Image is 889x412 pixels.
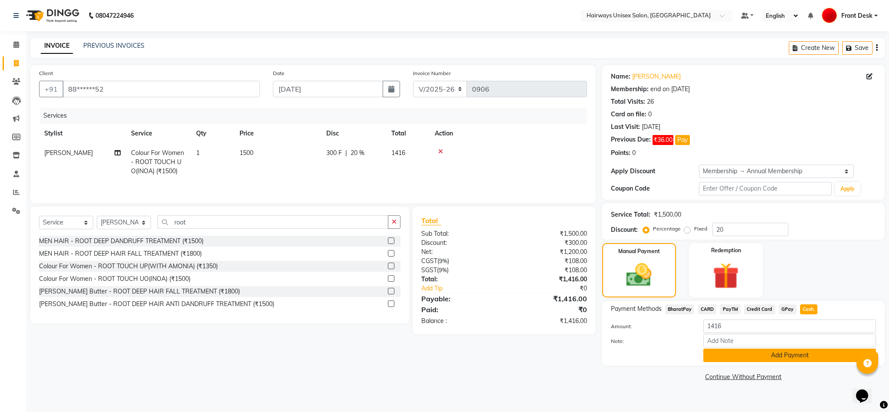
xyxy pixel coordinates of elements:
[83,42,144,49] a: PREVIOUS INVOICES
[504,247,594,257] div: ₹1,200.00
[703,349,876,362] button: Add Payment
[131,149,184,175] span: Colour For Women - ROOT TOUCH UO(INOA) (₹1500)
[611,72,630,81] div: Name:
[835,182,860,195] button: Apply
[705,260,747,292] img: _gift.svg
[642,122,660,132] div: [DATE]
[196,149,200,157] span: 1
[39,262,218,271] div: Colour For Women - ROOT TOUCH UP(WITH AMONIA) (₹1350)
[415,284,519,293] a: Add Tip
[711,247,741,254] label: Redemption
[415,316,504,326] div: Balance :
[415,247,504,257] div: Net:
[648,110,652,119] div: 0
[39,300,274,309] div: [PERSON_NAME] Butter - ROOT DEEP HAIR ANTI DANDRUFF TREATMENT (₹1500)
[41,38,73,54] a: INVOICE
[273,69,285,77] label: Date
[39,69,53,77] label: Client
[618,247,660,255] label: Manual Payment
[415,238,504,247] div: Discount:
[421,266,437,274] span: SGST
[39,249,202,258] div: MEN HAIR - ROOT DEEP HAIR FALL TREATMENT (₹1800)
[611,148,630,158] div: Points:
[504,229,594,238] div: ₹1,500.00
[415,229,504,238] div: Sub Total:
[413,69,451,77] label: Invoice Number
[439,267,447,274] span: 9%
[326,148,342,158] span: 300 F
[703,320,876,333] input: Amount
[504,316,594,326] div: ₹1,416.00
[694,225,707,233] label: Fixed
[239,149,253,157] span: 1500
[699,182,832,195] input: Enter Offer / Coupon Code
[504,266,594,275] div: ₹108.00
[647,97,654,106] div: 26
[39,237,203,246] div: MEN HAIR - ROOT DEEP DANDRUFF TREATMENT (₹1500)
[421,257,437,265] span: CGST
[604,337,697,345] label: Note:
[519,284,593,293] div: ₹0
[234,124,321,143] th: Price
[611,122,640,132] div: Last Visit:
[22,3,82,28] img: logo
[39,124,126,143] th: Stylist
[415,293,504,304] div: Payable:
[703,334,876,347] input: Add Note
[653,135,673,145] span: ₹36.00
[650,85,690,94] div: end on [DATE]
[430,124,587,143] th: Action
[504,275,594,284] div: ₹1,416.00
[386,124,430,143] th: Total
[604,323,697,330] label: Amount:
[720,304,741,314] span: PayTM
[779,304,797,314] span: GPay
[632,148,636,158] div: 0
[504,257,594,266] div: ₹108.00
[39,81,63,97] button: +91
[126,124,191,143] th: Service
[351,148,364,158] span: 20 %
[611,135,651,145] div: Previous Due:
[618,260,659,290] img: _cash.svg
[391,149,405,157] span: 1416
[191,124,234,143] th: Qty
[632,72,681,81] a: [PERSON_NAME]
[611,167,699,176] div: Apply Discount
[157,215,388,229] input: Search or Scan
[698,304,716,314] span: CARD
[44,149,93,157] span: [PERSON_NAME]
[841,11,873,20] span: Front Desk
[95,3,134,28] b: 08047224946
[611,184,699,193] div: Coupon Code
[822,8,837,23] img: Front Desk
[439,257,447,264] span: 9%
[842,41,873,55] button: Save
[504,238,594,247] div: ₹300.00
[415,304,504,315] div: Paid:
[611,225,638,234] div: Discount:
[415,257,504,266] div: ( )
[611,210,650,219] div: Service Total:
[504,293,594,304] div: ₹1,416.00
[604,372,883,382] a: Continue Without Payment
[415,275,504,284] div: Total:
[744,304,775,314] span: Credit Card
[611,85,649,94] div: Membership:
[39,274,190,283] div: Colour For Women - ROOT TOUCH UO(INOA) (₹1500)
[345,148,347,158] span: |
[653,225,681,233] label: Percentage
[675,135,690,145] button: Pay
[853,377,880,403] iframe: chat widget
[665,304,695,314] span: BharatPay
[654,210,681,219] div: ₹1,500.00
[611,304,662,313] span: Payment Methods
[504,304,594,315] div: ₹0
[611,97,645,106] div: Total Visits:
[321,124,386,143] th: Disc
[789,41,839,55] button: Create New
[800,304,818,314] span: Cash.
[39,287,240,296] div: [PERSON_NAME] Butter - ROOT DEEP HAIR FALL TREATMENT (₹1800)
[415,266,504,275] div: ( )
[611,110,646,119] div: Card on file:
